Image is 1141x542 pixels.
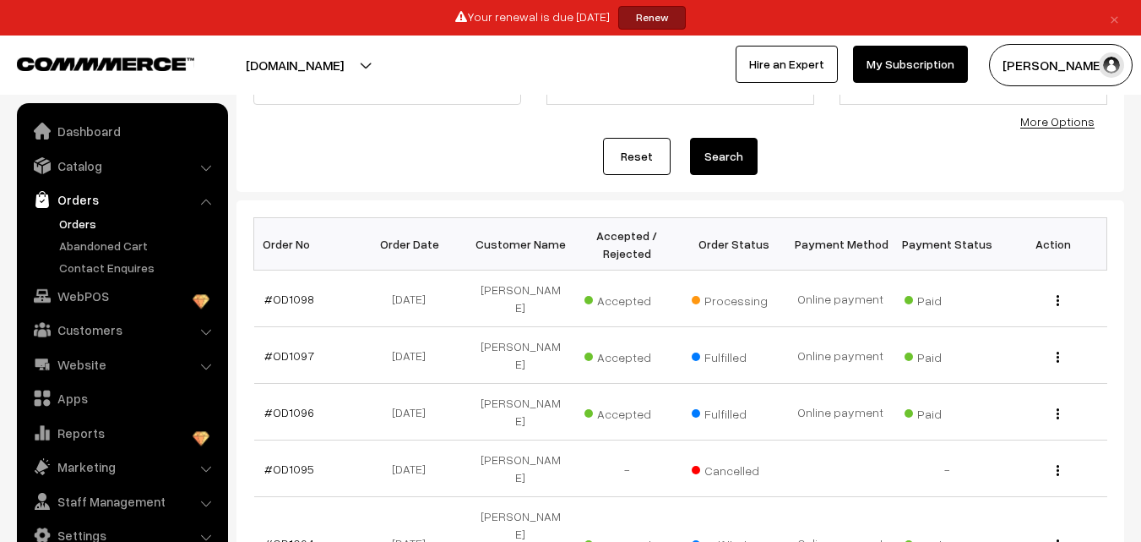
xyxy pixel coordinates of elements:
span: Paid [905,287,989,309]
td: Online payment [787,384,894,441]
span: Paid [905,344,989,366]
a: WebPOS [21,281,222,311]
a: Abandoned Cart [55,237,222,255]
td: [DATE] [361,327,467,384]
a: More Options [1020,114,1095,129]
span: Fulfilled [692,344,776,366]
a: Catalog [21,151,222,181]
a: #OD1095 [264,462,314,476]
a: My Subscription [853,46,968,83]
span: Cancelled [692,457,776,479]
a: Apps [21,383,222,413]
a: #OD1098 [264,292,314,306]
td: Online payment [787,327,894,384]
td: [PERSON_NAME] [467,327,573,384]
td: - [894,441,1000,497]
a: #OD1097 [264,348,314,363]
a: Orders [55,215,222,233]
span: Accepted [584,401,669,423]
span: Accepted [584,287,669,309]
td: [DATE] [361,441,467,497]
a: Dashboard [21,116,222,146]
th: Customer Name [467,218,573,271]
th: Payment Method [787,218,894,271]
a: Hire an Expert [736,46,838,83]
th: Action [1000,218,1106,271]
a: Customers [21,315,222,345]
td: [DATE] [361,271,467,327]
a: Renew [618,6,686,30]
a: Website [21,349,222,380]
span: Fulfilled [692,401,776,423]
a: #OD1096 [264,405,314,419]
div: Your renewal is due [DATE] [6,6,1135,30]
th: Order Status [681,218,787,271]
th: Order Date [361,218,467,271]
img: Menu [1057,295,1059,306]
td: Online payment [787,271,894,327]
td: [DATE] [361,384,467,441]
img: Menu [1057,408,1059,419]
span: Accepted [584,344,669,366]
img: COMMMERCE [17,57,194,70]
span: Paid [905,401,989,423]
a: Staff Management [21,486,222,517]
img: Menu [1057,352,1059,363]
a: Reset [603,138,671,175]
img: Menu [1057,465,1059,476]
th: Payment Status [894,218,1000,271]
button: Search [690,138,758,175]
th: Accepted / Rejected [573,218,680,271]
a: Reports [21,418,222,448]
span: Processing [692,287,776,309]
td: [PERSON_NAME] [467,441,573,497]
button: [PERSON_NAME] [989,44,1133,86]
a: Orders [21,184,222,215]
td: [PERSON_NAME] [467,271,573,327]
img: user [1099,52,1124,78]
th: Order No [254,218,361,271]
a: × [1103,8,1126,28]
a: Marketing [21,452,222,482]
a: COMMMERCE [17,52,165,73]
a: Contact Enquires [55,259,222,276]
button: [DOMAIN_NAME] [187,44,403,86]
td: - [573,441,680,497]
td: [PERSON_NAME] [467,384,573,441]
